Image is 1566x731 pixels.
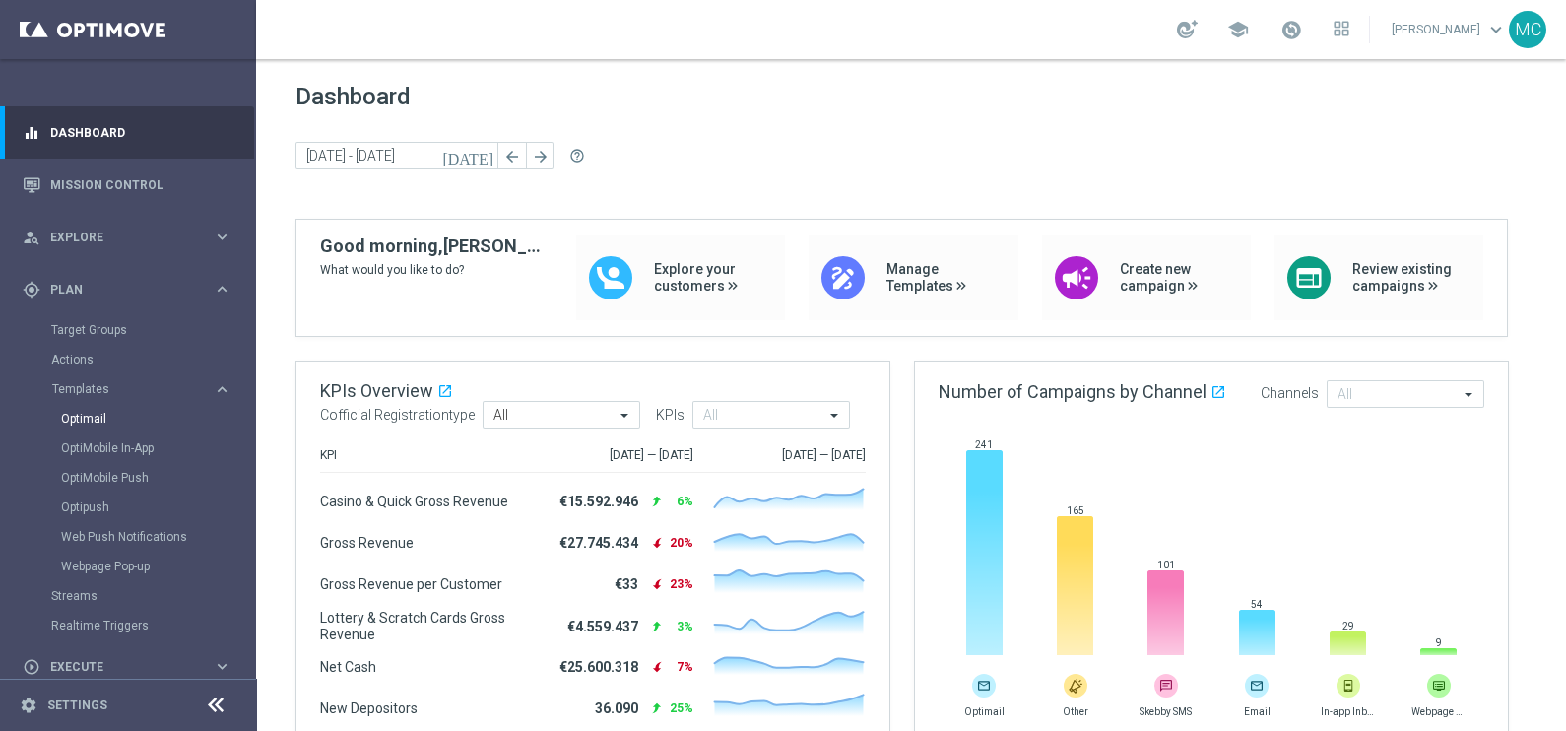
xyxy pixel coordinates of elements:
span: Plan [50,284,213,296]
a: Optipush [61,499,205,515]
span: Explore [50,232,213,243]
a: Actions [51,352,205,367]
button: equalizer Dashboard [22,125,232,141]
div: OptiMobile In-App [61,433,254,463]
a: Dashboard [50,106,231,159]
a: Settings [47,699,107,711]
button: person_search Explore keyboard_arrow_right [22,230,232,245]
button: gps_fixed Plan keyboard_arrow_right [22,282,232,298]
div: Web Push Notifications [61,522,254,552]
div: Optimail [61,404,254,433]
i: play_circle_outline [23,658,40,676]
div: Templates [51,374,254,581]
div: Mission Control [23,159,231,211]
div: Execute [23,658,213,676]
div: Target Groups [51,315,254,345]
i: person_search [23,229,40,246]
i: equalizer [23,124,40,142]
a: Webpage Pop-up [61,559,205,574]
div: Explore [23,229,213,246]
a: Mission Control [50,159,231,211]
div: Dashboard [23,106,231,159]
div: Realtime Triggers [51,611,254,640]
a: [PERSON_NAME]keyboard_arrow_down [1390,15,1509,44]
a: OptiMobile In-App [61,440,205,456]
i: keyboard_arrow_right [213,280,231,299]
button: play_circle_outline Execute keyboard_arrow_right [22,659,232,675]
div: MC [1509,11,1546,48]
div: Templates [52,383,213,395]
div: Streams [51,581,254,611]
i: gps_fixed [23,281,40,299]
div: Plan [23,281,213,299]
div: Actions [51,345,254,374]
a: Web Push Notifications [61,529,205,545]
a: Streams [51,588,205,604]
a: Realtime Triggers [51,618,205,633]
button: Templates keyboard_arrow_right [51,381,232,397]
span: school [1227,19,1249,40]
span: Templates [52,383,193,395]
span: keyboard_arrow_down [1485,19,1507,40]
i: keyboard_arrow_right [213,228,231,246]
div: OptiMobile Push [61,463,254,493]
div: Webpage Pop-up [61,552,254,581]
i: settings [20,697,37,714]
a: Optimail [61,411,205,427]
a: OptiMobile Push [61,470,205,486]
span: Execute [50,661,213,673]
i: keyboard_arrow_right [213,657,231,676]
div: Optipush [61,493,254,522]
button: Mission Control [22,177,232,193]
a: Target Groups [51,322,205,338]
i: keyboard_arrow_right [213,380,231,399]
